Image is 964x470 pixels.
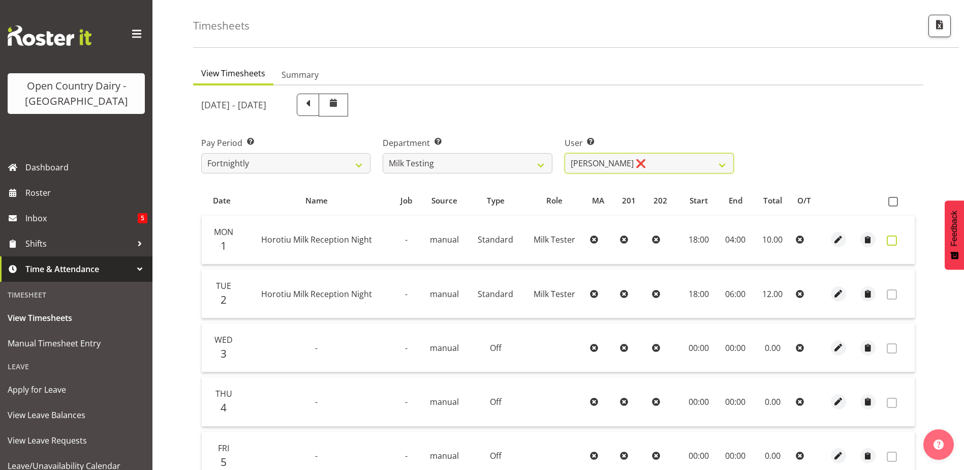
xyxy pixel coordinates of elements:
div: O/T [797,195,818,207]
td: 12.00 [754,270,792,318]
span: Milk Tester [534,288,575,300]
div: Type [474,195,518,207]
span: Feedback [950,211,959,246]
a: View Leave Balances [3,402,150,428]
span: 4 [221,400,227,415]
span: Milk Tester [534,234,575,245]
span: Horotiu Milk Reception Night [261,288,372,300]
h5: [DATE] - [DATE] [201,99,266,110]
td: 04:00 [718,216,754,265]
span: 5 [221,455,227,469]
button: Export CSV [928,15,951,37]
img: help-xxl-2.png [934,439,944,450]
div: Leave [3,356,150,377]
span: Apply for Leave [8,382,145,397]
label: Pay Period [201,137,370,149]
span: Inbox [25,211,138,226]
span: - [315,396,318,407]
div: Date [207,195,235,207]
div: Open Country Dairy - [GEOGRAPHIC_DATA] [18,78,135,109]
td: 00:00 [718,377,754,426]
img: Rosterit website logo [8,25,91,46]
td: Off [468,324,523,372]
div: 202 [654,195,674,207]
td: Off [468,377,523,426]
span: Manual Timesheet Entry [8,336,145,351]
span: - [315,342,318,354]
div: Role [529,195,580,207]
label: Department [383,137,552,149]
td: 00:00 [718,324,754,372]
td: 18:00 [680,270,718,318]
span: View Timesheets [8,310,145,326]
a: View Timesheets [3,305,150,331]
span: - [405,288,408,300]
span: View Timesheets [201,67,265,79]
span: - [405,234,408,245]
span: Horotiu Milk Reception Night [261,234,372,245]
span: 1 [221,239,227,253]
span: - [405,342,408,354]
td: 06:00 [718,270,754,318]
span: 5 [138,213,147,223]
span: 3 [221,346,227,361]
span: 2 [221,292,227,307]
span: manual [430,234,459,245]
span: Tue [216,280,231,291]
div: Name [247,195,386,207]
div: End [723,195,748,207]
span: manual [430,450,459,461]
span: Wed [214,334,233,345]
h4: Timesheets [193,20,250,32]
td: Standard [468,270,523,318]
td: 0.00 [754,377,792,426]
span: - [405,396,408,407]
div: Total [759,195,786,207]
div: MA [592,195,610,207]
span: Fri [218,443,229,454]
td: Standard [468,216,523,265]
button: Feedback - Show survey [945,200,964,270]
span: manual [430,342,459,354]
span: View Leave Balances [8,407,145,423]
span: Roster [25,185,147,200]
span: manual [430,288,459,300]
td: 18:00 [680,216,718,265]
span: - [315,450,318,461]
td: 00:00 [680,324,718,372]
td: 10.00 [754,216,792,265]
span: Time & Attendance [25,261,132,277]
span: Shifts [25,236,132,251]
span: Mon [214,226,233,238]
a: Apply for Leave [3,377,150,402]
td: 0.00 [754,324,792,372]
span: View Leave Requests [8,433,145,448]
span: Dashboard [25,160,147,175]
div: Source [427,195,462,207]
span: Summary [282,69,319,81]
div: Start [686,195,711,207]
label: User [565,137,734,149]
div: Job [397,195,415,207]
div: 201 [622,195,642,207]
span: Thu [215,388,232,399]
td: 00:00 [680,377,718,426]
div: Timesheet [3,284,150,305]
span: manual [430,396,459,407]
a: View Leave Requests [3,428,150,453]
a: Manual Timesheet Entry [3,331,150,356]
span: - [405,450,408,461]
